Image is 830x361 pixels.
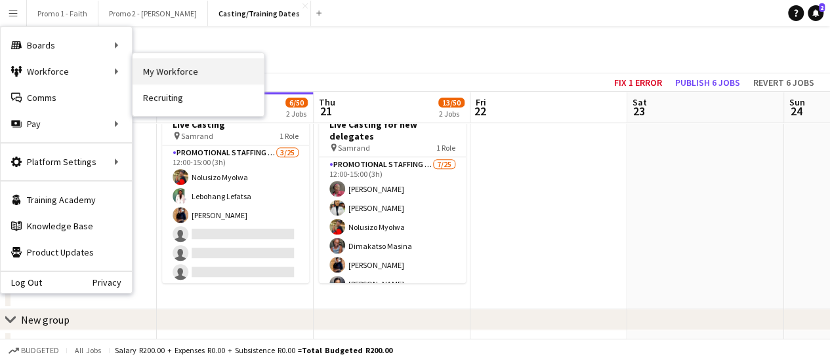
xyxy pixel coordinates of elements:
[93,277,132,288] a: Privacy
[302,345,392,355] span: Total Budgeted R200.00
[1,149,132,175] div: Platform Settings
[476,96,486,108] span: Fri
[631,104,647,119] span: 23
[133,58,264,85] a: My Workforce
[162,119,309,130] h3: Live Casting
[317,104,335,119] span: 21
[789,96,805,108] span: Sun
[1,111,132,137] div: Pay
[133,85,264,111] a: Recruiting
[181,131,213,141] span: Samrand
[285,98,308,107] span: 6/50
[439,109,464,119] div: 2 Jobs
[98,1,208,26] button: Promo 2 - [PERSON_NAME]
[1,213,132,239] a: Knowledge Base
[819,3,825,12] span: 2
[609,74,667,91] button: Fix 1 error
[72,345,104,355] span: All jobs
[21,346,59,355] span: Budgeted
[319,119,466,142] h3: Live Casting for new delegates
[808,5,823,21] a: 2
[1,187,132,213] a: Training Academy
[162,89,309,283] app-job-card: Updated12:00-15:00 (3h)3/25Live Casting Samrand1 RolePromotional Staffing (Brand Ambassadors)3/25...
[7,343,61,358] button: Budgeted
[338,143,370,153] span: Samrand
[633,96,647,108] span: Sat
[787,104,805,119] span: 24
[748,74,820,91] button: Revert 6 jobs
[1,277,42,288] a: Log Out
[319,96,335,108] span: Thu
[27,1,98,26] button: Promo 1 - Faith
[208,1,311,26] button: Casting/Training Dates
[115,345,392,355] div: Salary R200.00 + Expenses R0.00 + Subsistence R0.00 =
[1,32,132,58] div: Boards
[21,313,70,326] div: New group
[1,85,132,111] a: Comms
[1,239,132,265] a: Product Updates
[436,143,455,153] span: 1 Role
[1,58,132,85] div: Workforce
[286,109,307,119] div: 2 Jobs
[319,89,466,283] app-job-card: Updated12:00-15:00 (3h)7/25Live Casting for new delegates Samrand1 RolePromotional Staffing (Bran...
[438,98,465,107] span: 13/50
[280,131,299,141] span: 1 Role
[474,104,486,119] span: 22
[670,74,745,91] button: Publish 6 jobs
